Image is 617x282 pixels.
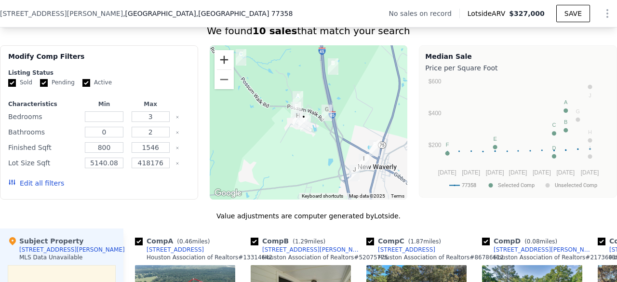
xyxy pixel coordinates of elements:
[251,246,362,254] a: [STREET_ADDRESS][PERSON_NAME]
[123,9,293,18] span: , [GEOGRAPHIC_DATA]
[324,54,342,79] div: 24 Novark Rd
[232,45,250,69] div: 6101 Fm 1374 Road B
[576,108,580,114] text: G
[135,246,204,254] a: [STREET_ADDRESS]
[425,61,611,75] div: Price per Square Foot
[287,98,305,122] div: 34 Ranch Road
[215,70,234,89] button: Zoom out
[509,169,527,176] text: [DATE]
[410,238,423,245] span: 1.87
[425,75,608,195] svg: A chart.
[378,254,504,261] div: Houston Association of Realtors # 86786612
[262,254,388,261] div: Houston Association of Realtors # 52075775
[147,254,272,261] div: Houston Association of Realtors # 13314642
[365,136,384,160] div: 130 Parrish St
[82,79,90,87] input: Active
[429,78,442,85] text: $600
[135,236,214,246] div: Comp A
[175,115,179,119] button: Clear
[552,145,556,151] text: D
[564,119,567,125] text: B
[429,110,442,117] text: $400
[196,10,293,17] span: , [GEOGRAPHIC_DATA] 77358
[19,246,125,254] div: [STREET_ADDRESS][PERSON_NAME]
[173,238,214,245] span: ( miles)
[521,238,561,245] span: ( miles)
[8,156,79,170] div: Lot Size Sqft
[212,187,244,200] a: Open this area in Google Maps (opens a new window)
[482,236,561,246] div: Comp D
[391,193,404,199] a: Terms (opens in new tab)
[598,4,617,23] button: Show Options
[129,100,172,108] div: Max
[8,141,79,154] div: Finished Sqft
[589,93,592,98] text: J
[366,236,445,246] div: Comp C
[318,101,336,125] div: 6479 Fm 1374 Rd
[8,110,79,123] div: Bedrooms
[8,79,32,87] label: Sold
[175,161,179,165] button: Clear
[494,246,594,254] div: [STREET_ADDRESS][PERSON_NAME]
[253,25,297,37] strong: 10 sales
[251,236,329,246] div: Comp B
[19,254,83,261] div: MLS Data Unavailable
[8,79,16,87] input: Sold
[83,100,125,108] div: Min
[462,182,476,188] text: 77358
[527,238,540,245] span: 0.08
[289,87,307,111] div: 6375 Fm 1374 Rd
[556,5,590,22] button: SAVE
[302,193,343,200] button: Keyboard shortcuts
[345,161,363,185] div: 275 Pashun Ln
[429,142,442,148] text: $200
[212,187,244,200] img: Google
[588,129,592,135] text: H
[557,169,575,176] text: [DATE]
[295,108,313,132] div: 101 S Pavey Circle
[498,182,535,188] text: Selected Comp
[389,9,459,18] div: No sales on record
[289,107,307,131] div: 119 Pavey Cir
[552,122,556,128] text: C
[82,79,112,87] label: Active
[8,125,79,139] div: Bathrooms
[8,236,83,246] div: Subject Property
[486,169,504,176] text: [DATE]
[349,193,385,199] span: Map data ©2025
[482,246,594,254] a: [STREET_ADDRESS][PERSON_NAME]
[8,100,79,108] div: Characteristics
[147,246,204,254] div: [STREET_ADDRESS]
[494,136,497,142] text: E
[533,169,551,176] text: [DATE]
[446,142,449,148] text: F
[581,169,599,176] text: [DATE]
[462,169,481,176] text: [DATE]
[175,146,179,150] button: Clear
[509,10,545,17] span: $327,000
[179,238,192,245] span: 0.46
[468,9,509,18] span: Lotside ARV
[555,182,597,188] text: Unselected Comp
[366,246,435,254] a: [STREET_ADDRESS]
[40,79,48,87] input: Pending
[262,246,362,254] div: [STREET_ADDRESS][PERSON_NAME]
[289,238,329,245] span: ( miles)
[590,145,591,151] text: I
[295,238,308,245] span: 1.29
[564,99,568,105] text: A
[425,52,611,61] div: Median Sale
[8,178,64,188] button: Edit all filters
[404,238,445,245] span: ( miles)
[215,50,234,69] button: Zoom in
[378,246,435,254] div: [STREET_ADDRESS]
[355,150,373,174] div: 455 Longstreet Rd
[175,131,179,134] button: Clear
[438,169,456,176] text: [DATE]
[8,69,190,77] div: Listing Status
[40,79,75,87] label: Pending
[8,52,190,69] div: Modify Comp Filters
